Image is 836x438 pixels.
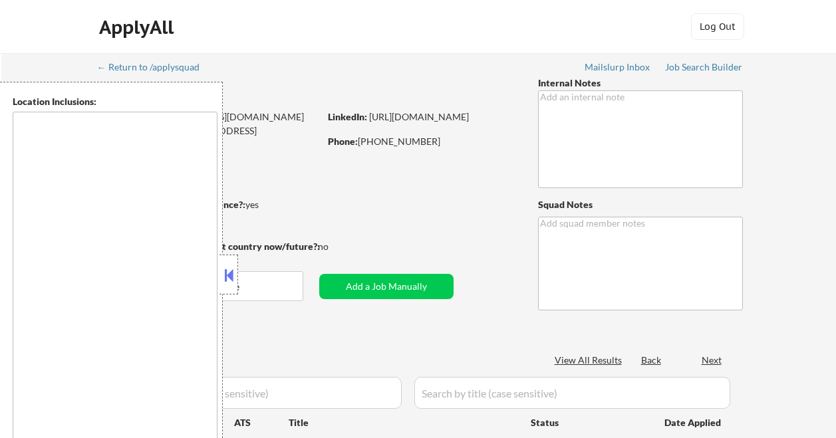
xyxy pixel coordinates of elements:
div: Date Applied [664,416,723,429]
strong: LinkedIn: [328,111,367,122]
div: View All Results [555,354,626,367]
div: ← Return to /applysquad [97,62,212,72]
div: Location Inclusions: [13,95,217,108]
button: Add a Job Manually [319,274,454,299]
strong: Phone: [328,136,358,147]
div: ATS [234,416,289,429]
div: ApplyAll [99,16,178,39]
div: Back [641,354,662,367]
div: Status [531,410,645,434]
div: Next [702,354,723,367]
button: Log Out [691,13,744,40]
input: Search by company (case sensitive) [102,377,402,409]
div: Squad Notes [538,198,743,211]
a: Mailslurp Inbox [585,62,651,75]
a: ← Return to /applysquad [97,62,212,75]
div: Mailslurp Inbox [585,62,651,72]
a: [URL][DOMAIN_NAME] [369,111,469,122]
div: Job Search Builder [665,62,743,72]
input: Search by title (case sensitive) [414,377,730,409]
div: [PHONE_NUMBER] [328,135,516,148]
div: Title [289,416,518,429]
div: no [318,240,356,253]
div: Internal Notes [538,76,743,90]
